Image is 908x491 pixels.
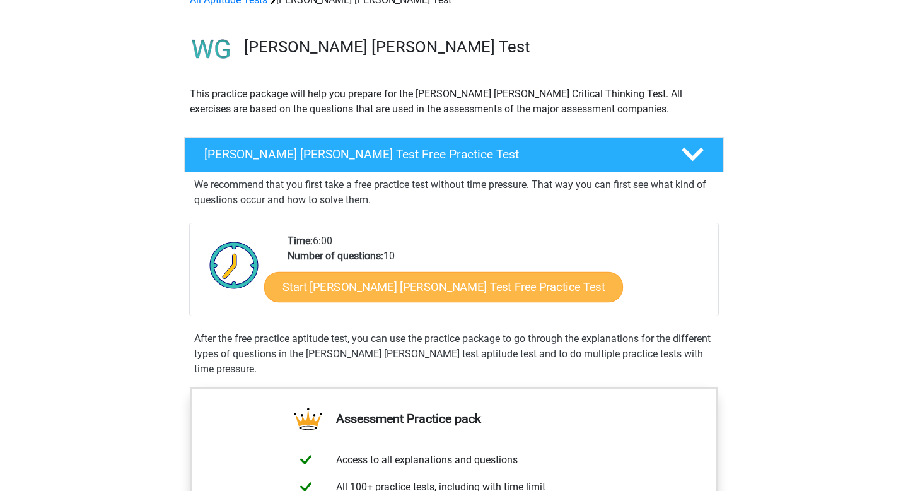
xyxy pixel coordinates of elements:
h4: [PERSON_NAME] [PERSON_NAME] Test Free Practice Test [204,147,661,162]
h3: [PERSON_NAME] [PERSON_NAME] Test [244,37,714,57]
img: watson glaser test [185,23,238,76]
div: 6:00 10 [278,234,718,316]
img: Clock [202,234,266,297]
p: This practice package will help you prepare for the [PERSON_NAME] [PERSON_NAME] Critical Thinking... [190,86,718,117]
p: We recommend that you first take a free practice test without time pressure. That way you can fir... [194,177,714,208]
a: Start [PERSON_NAME] [PERSON_NAME] Test Free Practice Test [264,272,623,302]
div: After the free practice aptitude test, you can use the practice package to go through the explana... [189,331,719,377]
b: Number of questions: [288,250,383,262]
a: [PERSON_NAME] [PERSON_NAME] Test Free Practice Test [179,137,729,172]
b: Time: [288,235,313,247]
